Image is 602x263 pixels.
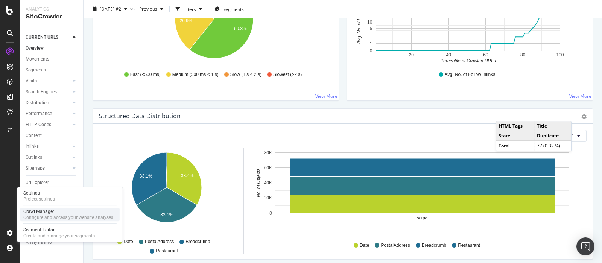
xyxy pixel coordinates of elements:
a: Distribution [26,99,70,107]
a: Inlinks [26,143,70,151]
a: Visits [26,77,70,85]
div: Open Intercom Messenger [576,237,594,255]
text: Percentile of Crawled URLs [440,58,496,64]
div: Settings [23,190,55,196]
a: Url Explorer [26,179,78,187]
a: View More [315,93,337,99]
td: Total [496,141,534,151]
div: Analytics [26,6,77,12]
span: Avg. No. of Follow Inlinks [445,71,496,78]
div: Url Explorer [26,179,49,187]
div: Content [26,132,42,140]
button: [DATE] #2 [90,3,130,15]
td: State [496,131,534,141]
div: SiteCrawler [26,12,77,21]
td: HTML Tags [496,121,534,131]
text: 80K [264,150,272,155]
td: 77 (0.32 %) [534,141,571,151]
span: Previous [136,6,157,12]
text: 60K [264,165,272,170]
span: Restaurant [156,248,178,254]
a: Sitemaps [26,164,70,172]
span: PostalAddress [381,242,410,249]
a: HTTP Codes [26,121,70,129]
div: Project settings [23,196,55,202]
text: 80 [520,52,526,58]
text: 40 [446,52,451,58]
text: 26.9% [179,18,192,23]
span: Breadcrumb [422,242,446,249]
text: 40K [264,180,272,185]
a: CURRENT URLS [26,33,70,41]
a: Movements [26,55,78,63]
text: serp/* [417,216,428,220]
span: Slow (1 s < 2 s) [230,71,261,78]
td: Title [534,121,571,131]
button: Segments [211,3,247,15]
span: 2025 Sep. 3rd #2 [100,6,121,12]
a: Crawl ManagerConfigure and access your website analyses [20,208,120,221]
div: Create and manage your segments [23,233,95,239]
span: PostalAddress [145,239,174,245]
span: Medium (500 ms < 1 s) [172,71,219,78]
div: Distribution [26,99,49,107]
a: Analysis Info [26,239,78,246]
div: CURRENT URLS [26,33,58,41]
text: 20 [409,52,414,58]
span: Date [123,239,133,245]
div: Sitemaps [26,164,45,172]
a: Outlinks [26,154,70,161]
div: Crawl Manager [23,208,113,214]
a: Segment EditorCreate and manage your segments [20,226,120,240]
text: 1 [370,41,372,46]
a: Segments [26,66,78,74]
a: Content [26,132,78,140]
button: Filters [173,3,205,15]
div: Search Engines [26,88,57,96]
td: Duplicate [534,131,571,141]
div: Visits [26,77,37,85]
text: 20K [264,195,272,201]
span: Segments [223,6,244,12]
div: Outlinks [26,154,42,161]
span: Fast (<500 ms) [130,71,161,78]
text: 10 [367,20,372,25]
a: Overview [26,44,78,52]
div: Movements [26,55,49,63]
div: Segments [26,66,46,74]
text: 60.8% [234,26,247,31]
text: 60 [483,52,488,58]
span: Slowest (>2 s) [273,71,302,78]
div: Structured Data Distribution [99,112,181,120]
text: No. of Objects [256,169,261,197]
div: Configure and access your website analyses [23,214,113,220]
div: Performance [26,110,52,118]
span: Date [360,242,369,249]
a: SettingsProject settings [20,189,120,203]
text: 0 [269,211,272,216]
a: Search Engines [26,88,70,96]
svg: A chart. [101,148,233,235]
div: Segment Editor [23,227,95,233]
span: Restaurant [458,242,480,249]
svg: A chart. [253,148,579,235]
div: gear [581,114,587,119]
div: Overview [26,44,44,52]
span: Breadcrumb [185,239,210,245]
a: Performance [26,110,70,118]
a: View More [569,93,591,99]
text: 5 [370,26,372,31]
div: Analysis Info [26,239,52,246]
text: 0 [370,48,372,53]
text: 33.1% [160,212,173,217]
span: vs [130,5,136,11]
button: Previous [136,3,166,15]
div: HTTP Codes [26,121,51,129]
text: 33.1% [140,173,152,179]
div: Filters [183,6,196,12]
div: Inlinks [26,143,39,151]
text: 100 [556,52,564,58]
text: 33.4% [181,173,194,178]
